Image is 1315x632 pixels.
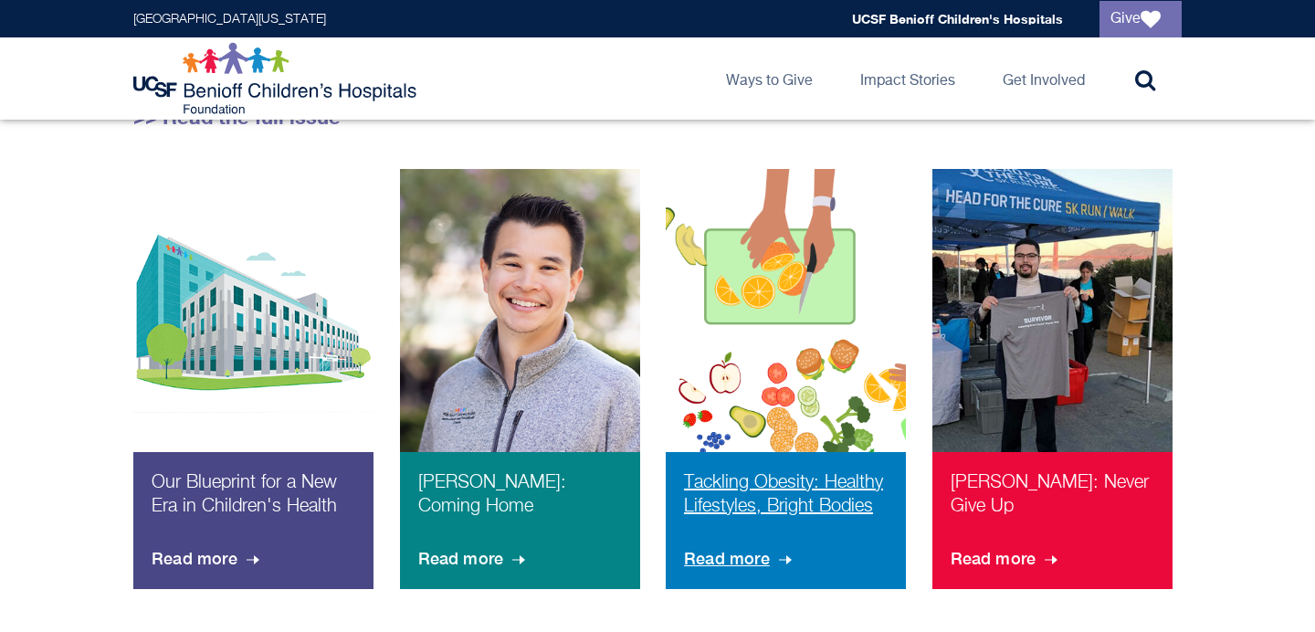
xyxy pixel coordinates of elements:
a: new hospital building graphic Our Blueprint for a New Era in Children's Health Read more [133,169,373,589]
a: Ways to Give [711,37,827,120]
a: Chris after his 5k [PERSON_NAME]: Never Give Up Read more [932,169,1173,589]
a: UCSF Benioff Children's Hospitals [852,11,1063,26]
span: Read more [684,534,795,584]
img: Chris after his 5k [932,169,1173,526]
p: Tackling Obesity: Healthy Lifestyles, Bright Bodies [684,470,888,534]
a: Impact Stories [846,37,970,120]
p: [PERSON_NAME]: Never Give Up [951,470,1154,534]
a: Get Involved [988,37,1099,120]
p: [PERSON_NAME]: Coming Home [418,470,622,534]
img: Anthony Ong [400,169,640,526]
a: Give [1099,1,1182,37]
span: Read more [951,534,1062,584]
a: Anthony Ong [PERSON_NAME]: Coming Home Read more [400,169,640,589]
p: Our Blueprint for a New Era in Children's Health [152,470,355,534]
img: healthy bodies graphic [666,169,906,526]
span: Read more [418,534,530,584]
a: [GEOGRAPHIC_DATA][US_STATE] [133,13,326,26]
img: new hospital building graphic [133,169,373,526]
a: healthy bodies graphic Tackling Obesity: Healthy Lifestyles, Bright Bodies Read more [666,169,906,589]
img: Logo for UCSF Benioff Children's Hospitals Foundation [133,42,421,115]
span: Read more [152,534,263,584]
